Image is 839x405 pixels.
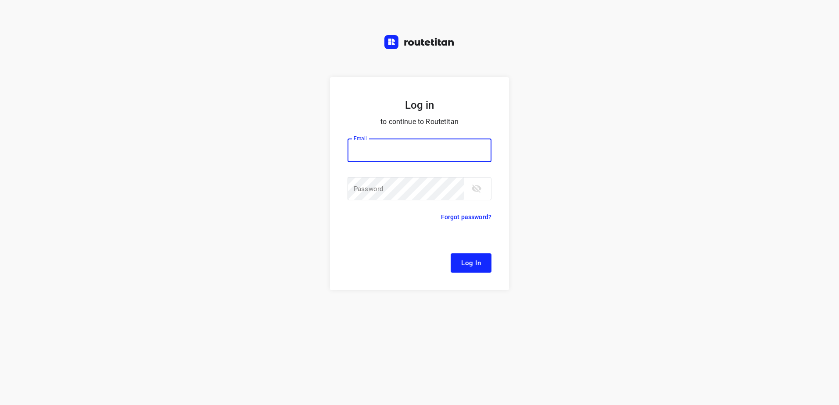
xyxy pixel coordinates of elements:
[384,35,455,49] img: Routetitan
[348,116,491,128] p: to continue to Routetitan
[461,257,481,269] span: Log In
[468,180,485,197] button: toggle password visibility
[348,98,491,112] h5: Log in
[451,253,491,273] button: Log In
[441,212,491,222] p: Forgot password?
